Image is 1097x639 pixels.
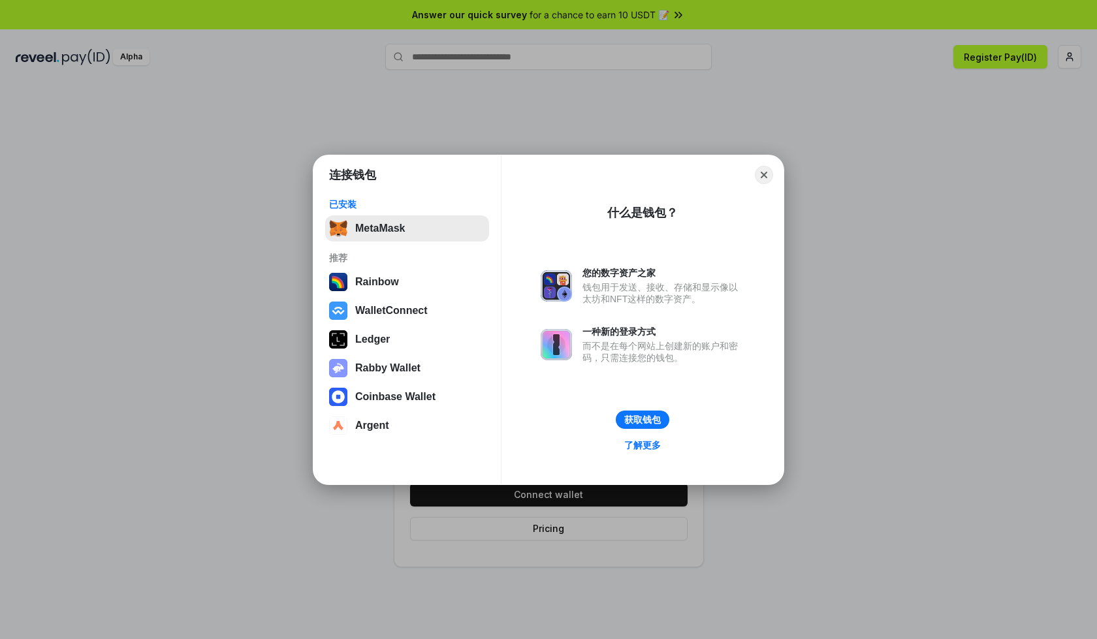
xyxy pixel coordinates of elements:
[329,330,347,349] img: svg+xml,%3Csvg%20xmlns%3D%22http%3A%2F%2Fwww.w3.org%2F2000%2Fsvg%22%20width%3D%2228%22%20height%3...
[329,359,347,377] img: svg+xml,%3Csvg%20xmlns%3D%22http%3A%2F%2Fwww.w3.org%2F2000%2Fsvg%22%20fill%3D%22none%22%20viewBox...
[355,305,428,317] div: WalletConnect
[329,219,347,238] img: svg+xml,%3Csvg%20fill%3D%22none%22%20height%3D%2233%22%20viewBox%3D%220%200%2035%2033%22%20width%...
[355,420,389,431] div: Argent
[355,276,399,288] div: Rainbow
[325,355,489,381] button: Rabby Wallet
[329,167,376,183] h1: 连接钱包
[582,340,744,364] div: 而不是在每个网站上创建新的账户和密码，只需连接您的钱包。
[325,413,489,439] button: Argent
[325,326,489,352] button: Ledger
[325,298,489,324] button: WalletConnect
[329,198,485,210] div: 已安装
[325,269,489,295] button: Rainbow
[355,362,421,374] div: Rabby Wallet
[329,416,347,435] img: svg+xml,%3Csvg%20width%3D%2228%22%20height%3D%2228%22%20viewBox%3D%220%200%2028%2028%22%20fill%3D...
[624,439,661,451] div: 了解更多
[582,267,744,279] div: 您的数字资产之家
[329,302,347,320] img: svg+xml,%3Csvg%20width%3D%2228%22%20height%3D%2228%22%20viewBox%3D%220%200%2028%2028%22%20fill%3D...
[355,391,436,403] div: Coinbase Wallet
[325,215,489,242] button: MetaMask
[582,326,744,337] div: 一种新的登录方式
[329,388,347,406] img: svg+xml,%3Csvg%20width%3D%2228%22%20height%3D%2228%22%20viewBox%3D%220%200%2028%2028%22%20fill%3D...
[541,270,572,302] img: svg+xml,%3Csvg%20xmlns%3D%22http%3A%2F%2Fwww.w3.org%2F2000%2Fsvg%22%20fill%3D%22none%22%20viewBox...
[541,329,572,360] img: svg+xml,%3Csvg%20xmlns%3D%22http%3A%2F%2Fwww.w3.org%2F2000%2Fsvg%22%20fill%3D%22none%22%20viewBox...
[755,166,773,184] button: Close
[329,273,347,291] img: svg+xml,%3Csvg%20width%3D%22120%22%20height%3D%22120%22%20viewBox%3D%220%200%20120%20120%22%20fil...
[355,223,405,234] div: MetaMask
[616,411,669,429] button: 获取钱包
[607,205,678,221] div: 什么是钱包？
[325,384,489,410] button: Coinbase Wallet
[355,334,390,345] div: Ledger
[616,437,669,454] a: 了解更多
[624,414,661,426] div: 获取钱包
[329,252,485,264] div: 推荐
[582,281,744,305] div: 钱包用于发送、接收、存储和显示像以太坊和NFT这样的数字资产。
